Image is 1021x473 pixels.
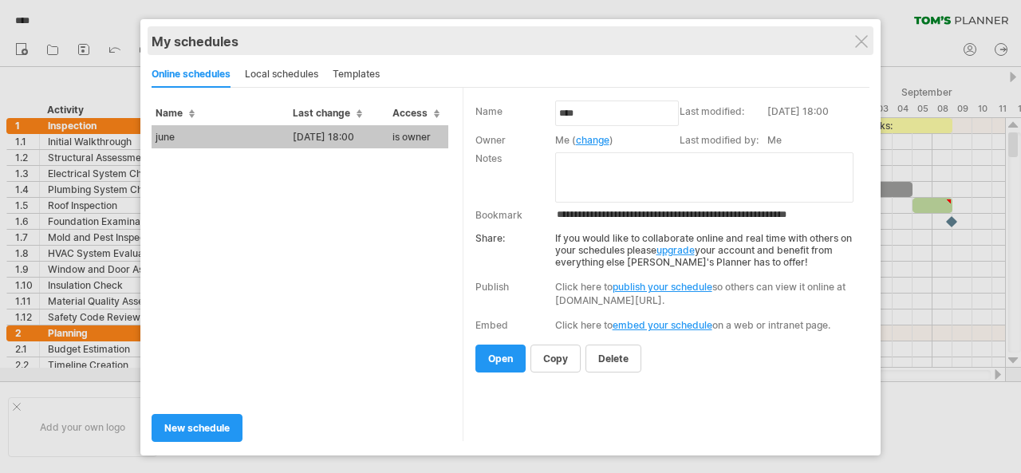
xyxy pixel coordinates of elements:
[164,422,230,434] span: new schedule
[555,134,672,146] div: Me ( )
[767,104,865,132] td: [DATE] 18:00
[576,134,609,146] a: change
[613,319,712,331] a: embed your schedule
[289,125,388,148] td: [DATE] 18:00
[680,104,767,132] td: Last modified:
[152,62,231,88] div: online schedules
[152,34,869,49] div: My schedules
[488,353,513,365] span: open
[598,353,629,365] span: delete
[475,319,508,331] div: Embed
[613,281,712,293] a: publish your schedule
[333,62,380,88] div: templates
[475,224,859,268] div: If you would like to collaborate online and real time with others on your schedules please your a...
[555,280,859,307] div: Click here to so others can view it online at [DOMAIN_NAME][URL].
[475,281,509,293] div: Publish
[585,345,641,372] a: delete
[475,132,555,151] td: Owner
[156,107,195,119] span: Name
[475,232,505,244] strong: Share:
[555,319,859,331] div: Click here to on a web or intranet page.
[152,125,289,148] td: june
[475,345,526,372] a: open
[475,204,555,224] td: Bookmark
[293,107,362,119] span: Last change
[680,132,767,151] td: Last modified by:
[767,132,865,151] td: Me
[245,62,318,88] div: local schedules
[530,345,581,372] a: copy
[475,151,555,204] td: Notes
[656,244,695,256] a: upgrade
[543,353,568,365] span: copy
[152,414,242,442] a: new schedule
[475,104,555,132] td: Name
[388,125,448,148] td: is owner
[392,107,440,119] span: Access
